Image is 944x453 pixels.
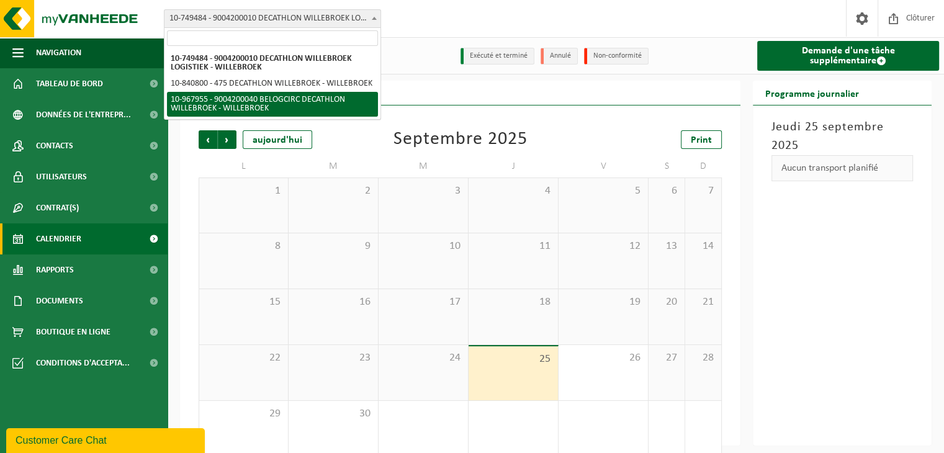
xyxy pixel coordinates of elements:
[565,351,642,365] span: 26
[691,240,715,253] span: 14
[205,351,282,365] span: 22
[36,285,83,316] span: Documents
[559,155,649,177] td: V
[541,48,578,65] li: Annulé
[6,426,207,453] iframe: chat widget
[584,48,649,65] li: Non-conformité
[205,295,282,309] span: 15
[469,155,559,177] td: J
[36,68,103,99] span: Tableau de bord
[205,407,282,421] span: 29
[655,240,678,253] span: 13
[691,184,715,198] span: 7
[475,184,552,198] span: 4
[393,130,528,149] div: Septembre 2025
[167,76,378,92] li: 10-840800 - 475 DECATHLON WILLEBROEK - WILLEBROEK
[385,351,462,365] span: 24
[771,155,913,181] div: Aucun transport planifié
[295,184,372,198] span: 2
[36,254,74,285] span: Rapports
[295,407,372,421] span: 30
[36,130,73,161] span: Contacts
[475,240,552,253] span: 11
[36,316,110,348] span: Boutique en ligne
[243,130,312,149] div: aujourd'hui
[289,155,379,177] td: M
[655,184,678,198] span: 6
[691,295,715,309] span: 21
[36,348,130,379] span: Conditions d'accepta...
[565,295,642,309] span: 19
[199,130,217,149] span: Précédent
[199,155,289,177] td: L
[461,48,534,65] li: Exécuté et terminé
[565,184,642,198] span: 5
[295,240,372,253] span: 9
[655,351,678,365] span: 27
[164,10,380,27] span: 10-749484 - 9004200010 DECATHLON WILLEBROEK LOGISTIEK - WILLEBROEK
[691,351,715,365] span: 28
[36,192,79,223] span: Contrat(s)
[757,41,939,71] a: Demande d'une tâche supplémentaire
[295,295,372,309] span: 16
[385,295,462,309] span: 17
[36,37,81,68] span: Navigation
[36,161,87,192] span: Utilisateurs
[205,240,282,253] span: 8
[295,351,372,365] span: 23
[475,352,552,366] span: 25
[385,184,462,198] span: 3
[218,130,236,149] span: Suivant
[649,155,685,177] td: S
[379,155,469,177] td: M
[36,223,81,254] span: Calendrier
[475,295,552,309] span: 18
[164,9,381,28] span: 10-749484 - 9004200010 DECATHLON WILLEBROEK LOGISTIEK - WILLEBROEK
[691,135,712,145] span: Print
[167,51,378,76] li: 10-749484 - 9004200010 DECATHLON WILLEBROEK LOGISTIEK - WILLEBROEK
[681,130,722,149] a: Print
[771,118,913,155] h3: Jeudi 25 septembre 2025
[167,92,378,117] li: 10-967955 - 9004200040 BELOGCIRC DECATHLON WILLEBROEK - WILLEBROEK
[205,184,282,198] span: 1
[655,295,678,309] span: 20
[36,99,131,130] span: Données de l'entrepr...
[385,240,462,253] span: 10
[565,240,642,253] span: 12
[685,155,722,177] td: D
[753,81,871,105] h2: Programme journalier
